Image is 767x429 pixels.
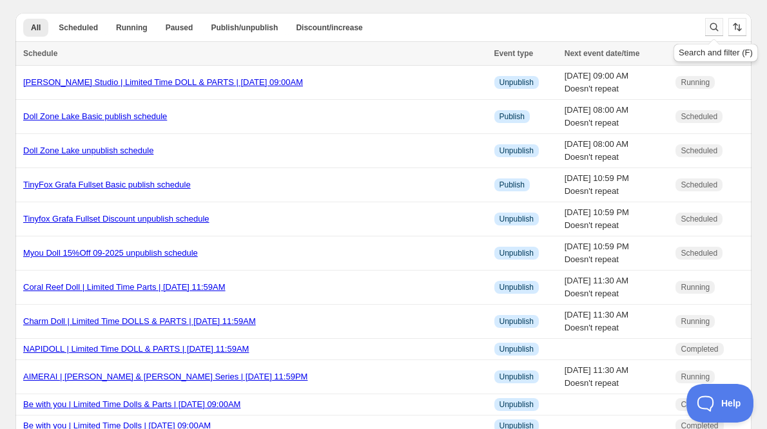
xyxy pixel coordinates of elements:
a: Myou Doll 15%Off 09-2025 unpublish schedule [23,248,198,258]
span: Scheduled [681,111,717,122]
span: Publish [500,180,525,190]
a: Charm Doll | Limited Time DOLLS & PARTS | [DATE] 11:59AM [23,316,256,326]
span: Scheduled [681,248,717,258]
span: Event type [494,49,534,58]
a: Doll Zone Lake Basic publish schedule [23,111,167,121]
span: Unpublish [500,344,534,354]
span: Unpublish [500,372,534,382]
span: Unpublish [500,214,534,224]
td: [DATE] 08:00 AM Doesn't repeat [561,134,672,168]
a: TinyFox Grafa Fullset Basic publish schedule [23,180,191,189]
span: Unpublish [500,146,534,156]
span: Paused [166,23,193,33]
button: Sort the results [728,18,746,36]
a: NAPIDOLL | Limited Time DOLL & PARTS | [DATE] 11:59AM [23,344,249,354]
span: Schedule [23,49,57,58]
span: Next event date/time [565,49,640,58]
a: Doll Zone Lake unpublish schedule [23,146,153,155]
span: Running [681,372,710,382]
span: Scheduled [681,214,717,224]
span: Publish [500,111,525,122]
a: AIMERAI | [PERSON_NAME] & [PERSON_NAME] Series | [DATE] 11:59PM [23,372,307,381]
span: Scheduled [59,23,98,33]
button: Search and filter results [705,18,723,36]
span: Completed [681,344,718,354]
span: Running [681,77,710,88]
span: Scheduled [681,146,717,156]
a: Coral Reef Doll | Limited Time Parts | [DATE] 11:59AM [23,282,226,292]
td: [DATE] 10:59 PM Doesn't repeat [561,236,672,271]
td: [DATE] 10:59 PM Doesn't repeat [561,168,672,202]
span: Publish/unpublish [211,23,278,33]
span: Unpublish [500,282,534,292]
span: Unpublish [500,77,534,88]
td: [DATE] 11:30 AM Doesn't repeat [561,305,672,339]
td: [DATE] 11:30 AM Doesn't repeat [561,271,672,305]
span: All [31,23,41,33]
span: Running [681,316,710,327]
td: [DATE] 08:00 AM Doesn't repeat [561,100,672,134]
iframe: Toggle Customer Support [686,384,754,423]
a: [PERSON_NAME] Studio | Limited Time DOLL & PARTS | [DATE] 09:00AM [23,77,303,87]
a: Be with you | Limited Time Dolls & Parts | [DATE] 09:00AM [23,399,240,409]
span: Running [116,23,148,33]
span: Unpublish [500,399,534,410]
span: Unpublish [500,248,534,258]
span: Completed [681,399,718,410]
span: Running [681,282,710,292]
a: Tinyfox Grafa Fullset Discount unpublish schedule [23,214,209,224]
td: [DATE] 11:30 AM Doesn't repeat [561,360,672,394]
span: Scheduled [681,180,717,190]
span: Unpublish [500,316,534,327]
td: [DATE] 09:00 AM Doesn't repeat [561,66,672,100]
span: Discount/increase [296,23,362,33]
td: [DATE] 10:59 PM Doesn't repeat [561,202,672,236]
